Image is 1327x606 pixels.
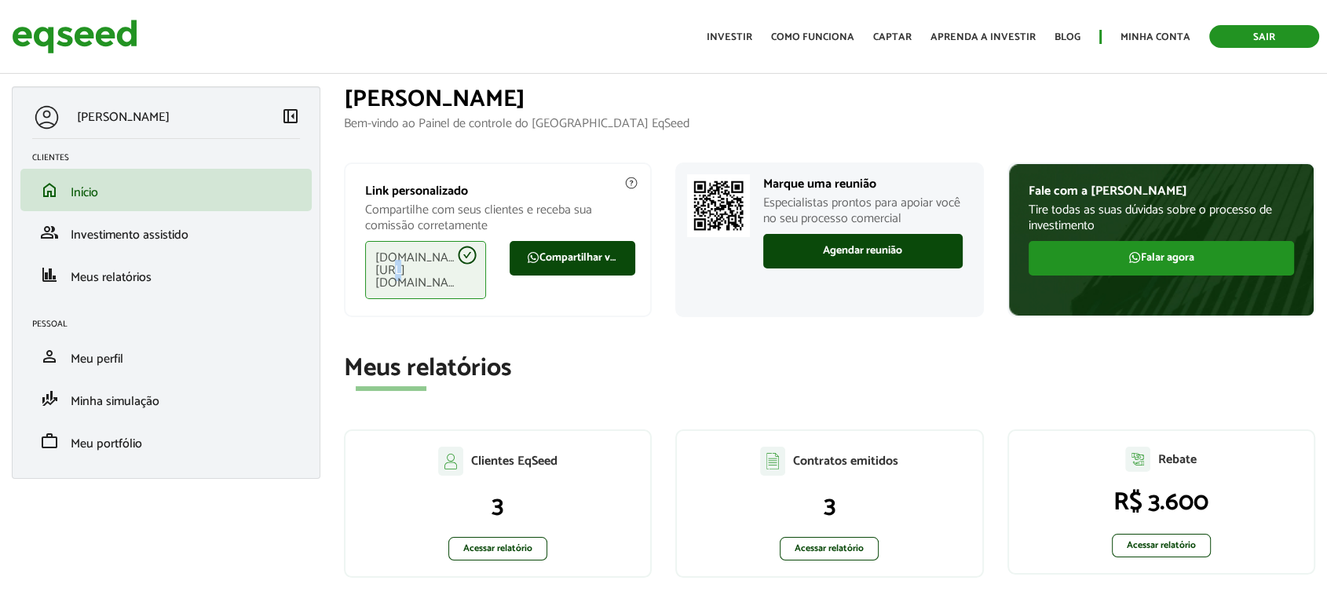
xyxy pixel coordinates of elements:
[71,349,123,370] span: Meu perfil
[471,454,557,469] p: Clientes EqSeed
[1025,487,1299,517] p: R$ 3.600
[32,347,300,366] a: personMeu perfil
[20,335,312,378] li: Meu perfil
[40,223,59,242] span: group
[361,491,635,521] p: 3
[707,32,752,42] a: Investir
[1055,32,1080,42] a: Blog
[365,184,631,199] p: Link personalizado
[32,181,300,199] a: homeInício
[20,254,312,296] li: Meus relatórios
[930,32,1036,42] a: Aprenda a investir
[780,537,879,560] a: Acessar relatório
[32,319,312,329] h2: Pessoal
[687,174,750,237] img: Marcar reunião com consultor
[763,177,963,192] p: Marque uma reunião
[344,116,1316,131] p: Bem-vindo ao Painel de controle do [GEOGRAPHIC_DATA] EqSeed
[448,537,547,560] a: Acessar relatório
[1029,184,1295,199] p: Fale com a [PERSON_NAME]
[77,110,170,125] p: [PERSON_NAME]
[32,265,300,284] a: financeMeus relatórios
[40,347,59,366] span: person
[71,391,159,412] span: Minha simulação
[760,447,785,476] img: agent-contratos.svg
[71,433,142,454] span: Meu portfólio
[1128,251,1141,264] img: FaWhatsapp.svg
[1029,203,1295,232] p: Tire todas as suas dúvidas sobre o processo de investimento
[40,265,59,284] span: finance
[32,389,300,408] a: finance_modeMinha simulação
[71,267,152,288] span: Meus relatórios
[1120,32,1190,42] a: Minha conta
[693,491,967,521] p: 3
[873,32,912,42] a: Captar
[624,176,638,190] img: agent-meulink-info2.svg
[20,211,312,254] li: Investimento assistido
[71,182,98,203] span: Início
[365,203,631,232] p: Compartilhe com seus clientes e receba sua comissão corretamente
[20,169,312,211] li: Início
[763,195,963,225] p: Especialistas prontos para apoiar você no seu processo comercial
[40,389,59,408] span: finance_mode
[1112,534,1211,557] a: Acessar relatório
[281,107,300,129] a: Colapsar menu
[20,420,312,462] li: Meu portfólio
[20,378,312,420] li: Minha simulação
[438,447,463,475] img: agent-clientes.svg
[12,16,137,57] img: EqSeed
[1158,452,1197,467] p: Rebate
[763,234,963,268] a: Agendar reunião
[40,181,59,199] span: home
[281,107,300,126] span: left_panel_close
[510,241,635,276] a: Compartilhar via WhatsApp
[1125,447,1150,472] img: agent-relatorio.svg
[1029,241,1295,276] a: Falar agora
[793,454,898,469] p: Contratos emitidos
[32,432,300,451] a: workMeu portfólio
[32,153,312,162] h2: Clientes
[527,251,539,264] img: FaWhatsapp.svg
[344,86,1316,112] h1: [PERSON_NAME]
[771,32,854,42] a: Como funciona
[344,355,1316,382] h2: Meus relatórios
[1209,25,1319,48] a: Sair
[32,223,300,242] a: groupInvestimento assistido
[40,432,59,451] span: work
[71,225,188,246] span: Investimento assistido
[365,241,486,299] div: [DOMAIN_NAME][URL][DOMAIN_NAME]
